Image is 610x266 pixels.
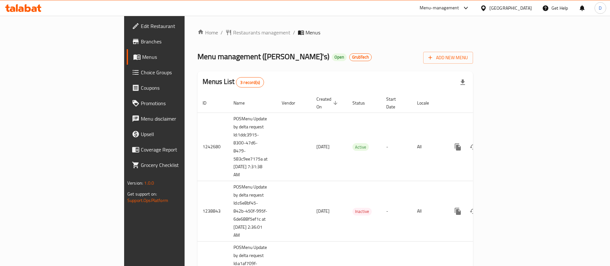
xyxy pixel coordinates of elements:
a: Menu disclaimer [127,111,226,126]
span: Menus [142,53,221,61]
span: 1.0.0 [144,179,154,187]
span: Add New Menu [428,54,468,62]
span: Choice Groups [141,69,221,76]
span: Version: [127,179,143,187]
a: Coupons [127,80,226,96]
span: Open [332,54,347,60]
span: Vendor [282,99,304,107]
a: Choice Groups [127,65,226,80]
a: Promotions [127,96,226,111]
div: Menu-management [420,4,459,12]
td: All [412,181,445,242]
nav: breadcrumb [197,29,473,36]
span: GrubTech [350,54,371,60]
td: POSMenu Update by delta request Id:c6e8bf45-842b-450f-995f-6de688f5ef1c at [DATE] 2:36:01 AM [228,181,277,242]
span: [DATE] [316,207,330,215]
span: Locale [417,99,437,107]
span: ID [203,99,215,107]
li: / [293,29,295,36]
a: Restaurants management [225,29,290,36]
span: 3 record(s) [236,79,264,86]
a: Support.OpsPlatform [127,196,168,205]
div: Total records count [236,77,264,87]
span: Menus [305,29,320,36]
span: Coverage Report [141,146,221,153]
span: [DATE] [316,142,330,151]
span: Branches [141,38,221,45]
th: Actions [445,93,517,113]
a: Edit Restaurant [127,18,226,34]
span: Get support on: [127,190,157,198]
span: Upsell [141,130,221,138]
button: more [450,204,466,219]
div: [GEOGRAPHIC_DATA] [489,5,532,12]
button: Add New Menu [423,52,473,64]
td: - [381,181,412,242]
span: Active [352,143,369,151]
span: Inactive [352,208,372,215]
span: Grocery Checklist [141,161,221,169]
div: Export file [455,75,470,90]
a: Grocery Checklist [127,157,226,173]
h2: Menus List [203,77,264,87]
span: Menu disclaimer [141,115,221,123]
a: Branches [127,34,226,49]
button: more [450,139,466,155]
span: Name [233,99,253,107]
a: Upsell [127,126,226,142]
span: D [599,5,602,12]
a: Menus [127,49,226,65]
td: All [412,113,445,181]
td: - [381,113,412,181]
span: Restaurants management [233,29,290,36]
a: Coverage Report [127,142,226,157]
span: Promotions [141,99,221,107]
span: Status [352,99,373,107]
span: Coupons [141,84,221,92]
span: Menu management ( [PERSON_NAME]'s ) [197,49,329,64]
span: Start Date [386,95,404,111]
div: Open [332,53,347,61]
td: POSMenu Update by delta request Id:1ddc3915-8300-47d6-8479-583c9ee7175a at [DATE] 7:31:38 AM [228,113,277,181]
span: Edit Restaurant [141,22,221,30]
button: Change Status [466,139,481,155]
span: Created On [316,95,340,111]
button: Change Status [466,204,481,219]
